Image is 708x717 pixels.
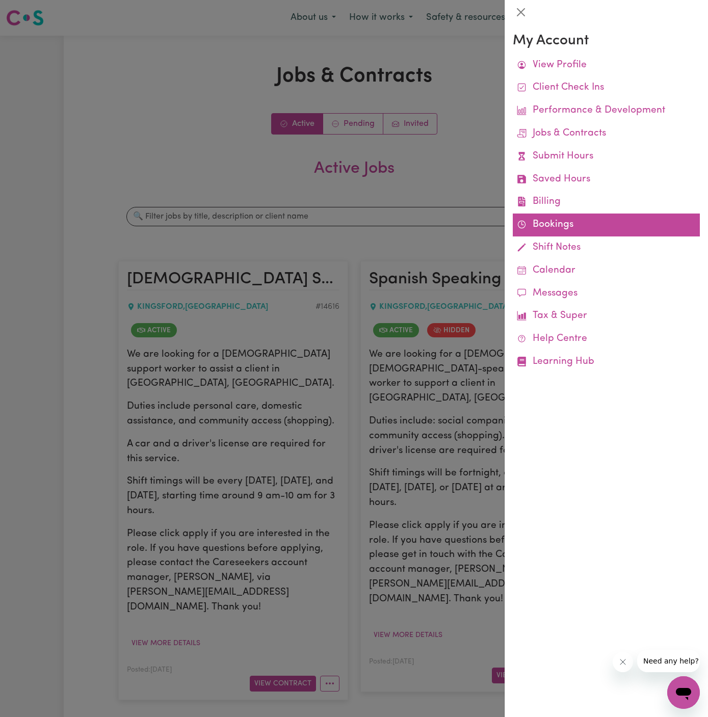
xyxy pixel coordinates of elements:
iframe: Close message [613,652,633,672]
a: Help Centre [513,328,700,351]
a: Calendar [513,259,700,282]
a: View Profile [513,54,700,77]
a: Performance & Development [513,99,700,122]
a: Billing [513,191,700,214]
a: Submit Hours [513,145,700,168]
a: Messages [513,282,700,305]
a: Shift Notes [513,236,700,259]
iframe: Button to launch messaging window [667,676,700,709]
a: Jobs & Contracts [513,122,700,145]
a: Bookings [513,214,700,236]
iframe: Message from company [637,650,700,672]
a: Saved Hours [513,168,700,191]
a: Tax & Super [513,305,700,328]
a: Client Check Ins [513,76,700,99]
button: Close [513,4,529,20]
h3: My Account [513,33,700,50]
a: Learning Hub [513,351,700,374]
